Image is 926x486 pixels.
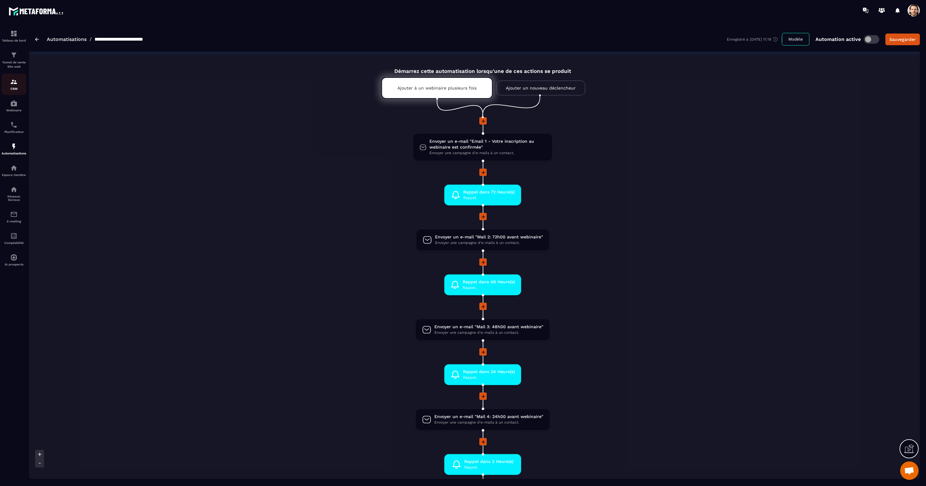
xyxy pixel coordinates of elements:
[463,279,515,285] span: Rappel dans 48 Heure(s)
[434,420,543,425] span: Envoyer une campagne d'e-mails à un contact.
[2,160,26,181] a: automationsautomationsEspace membre
[366,61,599,74] div: Démarrez cette automatisation lorsqu'une de ces actions se produit
[782,33,809,46] button: Modèle
[10,78,18,86] img: formation
[10,100,18,107] img: automations
[429,150,546,156] span: Envoyer une campagne d'e-mails à un contact.
[463,369,515,375] span: Rappel dans 24 Heure(s)
[2,39,26,42] p: Tableau de bord
[10,143,18,150] img: automations
[429,138,546,150] span: Envoyer un e-mail "Email 1 - Votre inscription au webinaire est confirmée"
[2,206,26,228] a: emailemailE-mailing
[2,152,26,155] p: Automatisations
[10,186,18,193] img: social-network
[90,36,92,42] span: /
[435,240,543,246] span: Envoyer une campagne d'e-mails à un contact.
[463,375,515,380] span: Rappel.
[35,38,39,41] img: arrow
[464,464,513,470] span: Rappel.
[2,138,26,160] a: automationsautomationsAutomatisations
[2,117,26,138] a: schedulerschedulerPlanificateur
[397,86,477,90] p: Ajouter à un webinaire plusieurs fois
[434,414,543,420] span: Envoyer un e-mail "Mail 4: 24h00 avant webinaire"
[2,181,26,206] a: social-networksocial-networkRéseaux Sociaux
[496,81,585,95] a: Ajouter un nouveau déclencheur
[750,37,771,42] p: [DATE] 11:19
[900,461,919,480] div: Mở cuộc trò chuyện
[2,263,26,266] p: IA prospects
[889,36,916,42] div: Sauvegarder
[2,25,26,47] a: formationformationTableau de bord
[47,36,87,42] a: Automatisations
[2,220,26,223] p: E-mailing
[2,74,26,95] a: formationformationCRM
[2,173,26,177] p: Espace membre
[463,285,515,291] span: Rappel.
[464,459,513,464] span: Rappel dans 2 Heure(s)
[9,6,64,17] img: logo
[2,87,26,90] p: CRM
[10,254,18,261] img: automations
[463,189,515,195] span: Rappel dans 72 Heure(s)
[2,109,26,112] p: Webinaire
[2,228,26,249] a: accountantaccountantComptabilité
[2,241,26,245] p: Comptabilité
[434,324,543,330] span: Envoyer un e-mail "Mail 3: 48h00 avant webinaire"
[10,164,18,172] img: automations
[2,95,26,117] a: automationsautomationsWebinaire
[10,30,18,37] img: formation
[10,211,18,218] img: email
[10,51,18,59] img: formation
[2,47,26,74] a: formationformationTunnel de vente Site web
[10,232,18,240] img: accountant
[815,36,861,42] p: Automation active
[435,234,543,240] span: Envoyer un e-mail "Mail 2: 72h00 avant webinaire"
[2,60,26,69] p: Tunnel de vente Site web
[10,121,18,129] img: scheduler
[885,34,920,45] button: Sauvegarder
[2,130,26,133] p: Planificateur
[2,195,26,201] p: Réseaux Sociaux
[727,37,782,42] div: Enregistré à
[463,195,515,201] span: Rappel.
[434,330,543,336] span: Envoyer une campagne d'e-mails à un contact.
